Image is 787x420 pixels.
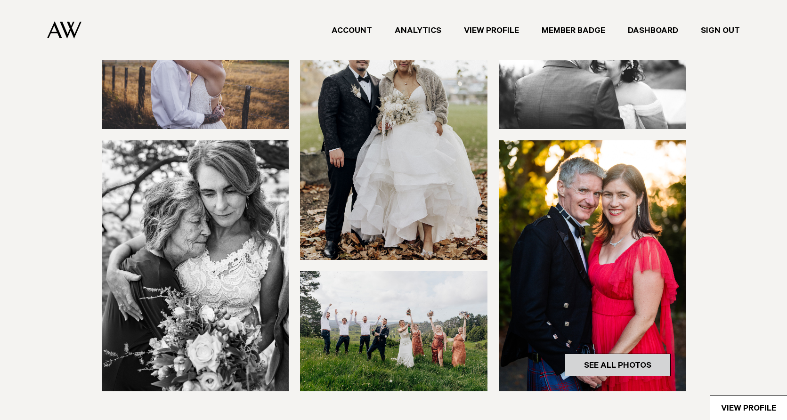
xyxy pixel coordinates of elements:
[530,24,617,37] a: Member Badge
[383,24,453,37] a: Analytics
[102,140,289,391] img: XoU0f8AgZKqhK9jzPYGgdZmZZKgrLZDdwWfXvyOn.jpg
[617,24,690,37] a: Dashboard
[499,140,686,391] img: IpOep0hmw4aDQ8V1Kr9aT7ZIqJ8yvjsmjLpugjQs.jpg
[565,354,671,376] a: See All Photos
[453,24,530,37] a: View Profile
[47,21,81,39] img: Auckland Weddings Logo
[300,271,487,391] img: ZQ4C3Q31VhQaPswyahm9IvicvduOpHi1Rz8GQ1Pr.jpg
[320,24,383,37] a: Account
[102,9,289,129] img: FNyeMcqPQHXsB8yDHrr9VAJ6jsieSTCghUgOEBZn.jpg
[690,24,751,37] a: Sign Out
[499,9,686,129] img: 7URzrcveddLRoSEpRLWNEkbWeCKWGIMHRydlxEOX.jpg
[300,9,487,260] img: E8IHJdV0bvMs142jOpd9z2X5zIP6lgmrnf77e3It.jpg
[710,396,787,420] a: View Profile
